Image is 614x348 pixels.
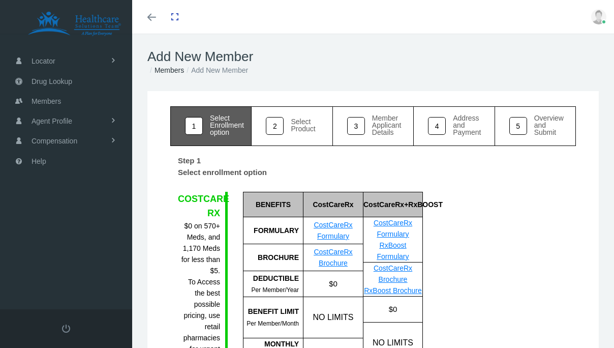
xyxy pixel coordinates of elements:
[155,66,184,74] a: Members
[210,114,244,136] div: Select Enrollment option
[303,192,363,217] div: CostCareRx
[243,192,303,217] div: BENEFITS
[347,117,365,135] div: 3
[247,320,299,327] span: Per Member/Month
[178,192,220,221] div: COSTCARE RX
[170,151,208,167] label: Step 1
[372,114,402,136] div: Member Applicant Details
[32,152,46,171] span: Help
[32,51,55,71] span: Locator
[364,286,422,295] a: RxBoost Brochure
[243,217,303,244] div: FORMULARY
[303,297,363,338] div: NO LIMITS
[314,248,352,267] a: CostCareRx Brochure
[13,11,135,37] img: HEALTHCARE SOLUTIONS TEAM, LLC
[147,49,599,65] h1: Add New Member
[32,72,72,91] span: Drug Lookup
[243,273,299,284] div: DEDUCTIBLE
[32,131,77,151] span: Compensation
[314,221,352,240] a: CostCareRx Formulary
[509,117,527,135] div: 5
[377,241,409,260] a: RxBoost Formulary
[266,117,284,135] div: 2
[363,297,422,322] div: $0
[185,117,203,135] div: 1
[184,65,248,76] li: Add New Member
[428,117,446,135] div: 4
[453,114,481,136] div: Address and Payment
[170,166,274,182] label: Select enrollment option
[363,192,422,217] div: CostCareRx+RxBOOST
[291,118,318,132] div: Select Product
[251,286,299,294] span: Per Member/Year
[534,114,564,136] div: Overview and Submit
[243,244,303,271] div: BROCHURE
[591,9,606,24] img: user-placeholder.jpg
[243,306,299,317] div: BENEFIT LIMIT
[32,111,72,131] span: Agent Profile
[374,264,412,283] a: CostCareRx Brochure
[32,92,61,111] span: Members
[303,271,363,297] div: $0
[374,219,412,238] a: CostCareRx Formulary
